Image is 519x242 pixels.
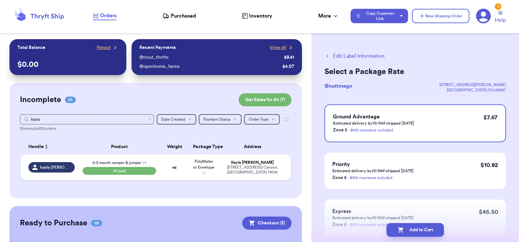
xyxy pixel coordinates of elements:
[189,139,218,155] th: Package Type
[244,114,280,125] button: Order Type
[324,67,506,77] h2: Select a Package Rate
[20,126,292,131] div: Showing 1 of 25 orders
[40,165,71,170] span: kayla.[PERSON_NAME]
[157,114,196,125] button: Date Created
[242,217,291,230] button: Checkout (3)
[351,9,408,23] button: Copy Customer Link
[222,165,283,175] div: [STREET_ADDRESS] Canyon , [GEOGRAPHIC_DATA] 79015
[333,128,347,132] span: Zone 5
[97,44,111,51] span: Payout
[143,161,146,165] span: + 1
[249,12,272,20] span: Inventory
[97,44,118,51] a: Payout
[139,63,280,70] div: @ openhome_farms
[332,209,351,214] span: Express
[222,160,283,165] div: Kayla [PERSON_NAME]
[79,139,160,155] th: Product
[17,59,119,70] p: $ 0.00
[270,44,294,51] a: View all
[495,16,506,24] span: Help
[282,114,291,125] button: Reset all filters
[92,161,146,165] span: 0-3 month romper & jumper
[412,9,469,23] button: New Shipping Order
[83,167,156,175] span: All paid
[495,3,501,10] div: 3
[332,162,350,167] span: Priority
[242,12,272,20] a: Inventory
[282,63,294,70] div: $ 4.07
[439,82,506,87] div: [STREET_ADDRESS][PERSON_NAME]
[28,144,44,150] span: Handle
[139,44,176,51] p: Recent Payments
[333,114,380,119] span: Ground Advantage
[332,215,414,220] p: Estimated delivery by 10/02 if shipped [DATE]
[318,12,339,20] div: More
[332,168,414,174] p: Estimated delivery by 10/04 if shipped [DATE]
[386,223,444,237] button: Add to Cart
[17,44,45,51] p: Total Balance
[44,143,49,151] button: Sort ascending
[348,176,392,180] a: - $100 insurance included
[163,12,196,20] a: Purchased
[203,117,230,121] span: Payment Status
[476,8,491,23] a: 3
[324,52,385,60] button: Edit Label Information
[65,97,76,103] span: 25
[239,93,291,106] button: Get Rates for All (7)
[495,11,506,24] a: Help
[333,121,414,126] p: Estimated delivery by 10/04 if shipped [DATE]
[20,218,87,228] h2: Ready to Purchase
[139,54,281,61] div: @ trout_thrifts
[100,12,117,20] span: Orders
[332,175,347,180] span: Zone 5
[20,114,154,125] input: Search
[160,139,189,155] th: Weight
[171,12,196,20] span: Purchased
[193,159,214,175] span: PolyMailer or Envelope ✉️
[324,83,352,89] span: @ nuttmegn
[91,220,102,226] span: 03
[270,44,286,51] span: View all
[148,117,151,121] button: Clear search
[439,87,506,93] div: [GEOGRAPHIC_DATA] , OH , 45887
[284,54,294,61] div: $ 9.41
[218,139,291,155] th: Address
[199,114,242,125] button: Payment Status
[483,113,497,122] p: $ 7.67
[20,95,61,105] h2: Incomplete
[349,128,393,132] a: - $100 insurance included
[249,117,269,121] span: Order Type
[480,160,498,170] p: $ 10.82
[479,207,498,217] p: $ 45.50
[172,165,177,169] strong: oz
[161,117,185,121] span: Date Created
[93,12,117,20] a: Orders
